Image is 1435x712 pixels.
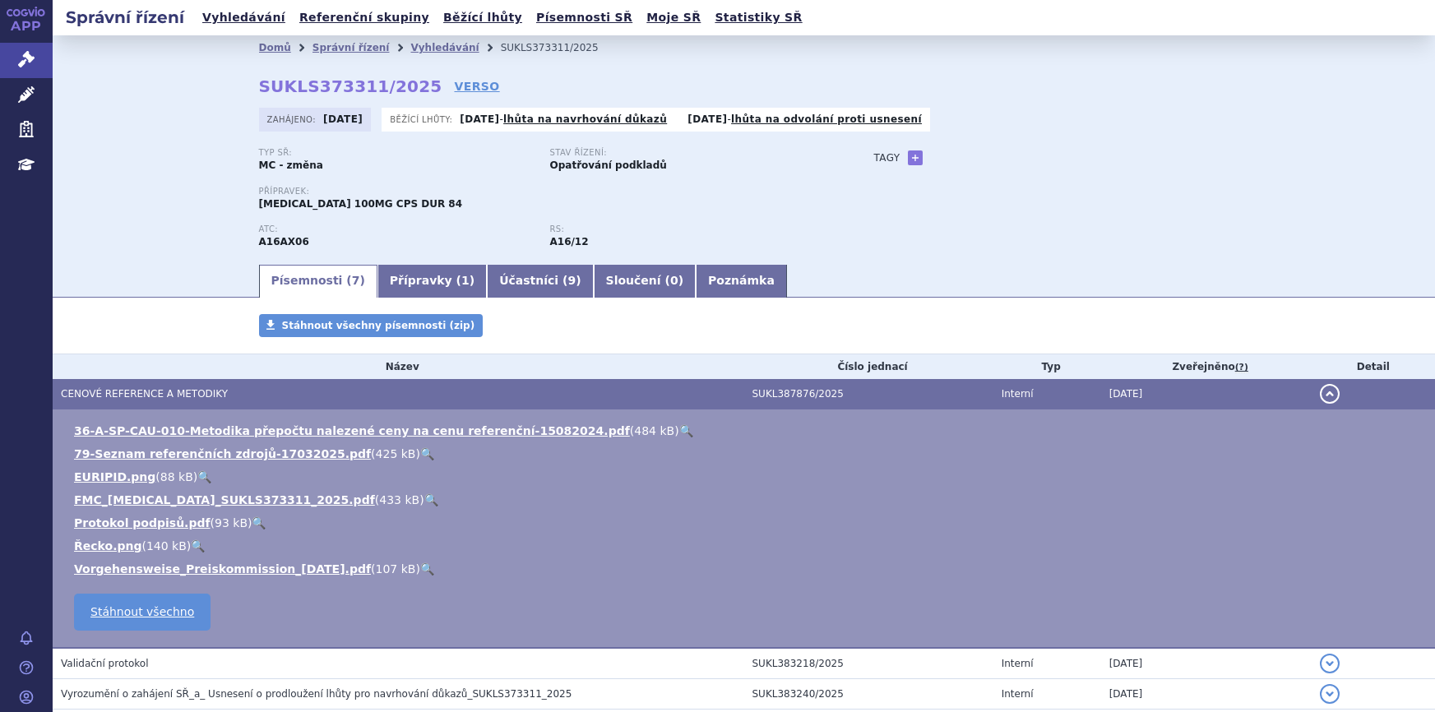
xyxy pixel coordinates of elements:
[74,515,1419,531] li: ( )
[550,148,825,158] p: Stav řízení:
[146,539,187,552] span: 140 kB
[744,354,993,379] th: Číslo jednací
[259,198,463,210] span: [MEDICAL_DATA] 100MG CPS DUR 84
[61,658,149,669] span: Validační protokol
[215,516,248,529] span: 93 kB
[53,354,744,379] th: Název
[74,562,371,576] a: Vorgehensweise_Preiskommission_[DATE].pdf
[53,6,197,29] h2: Správní řízení
[641,7,706,29] a: Moje SŘ
[420,447,434,460] a: 🔍
[594,265,696,298] a: Sloučení (0)
[461,274,470,287] span: 1
[61,388,228,400] span: CENOVÉ REFERENCE A METODIKY
[379,493,419,506] span: 433 kB
[61,688,572,700] span: Vyrozumění o zahájení SŘ_a_ Usnesení o prodloužení lhůty pro navrhování důkazů_SUKLS373311_2025
[993,354,1101,379] th: Typ
[259,236,309,247] strong: MIGLUSTAT
[687,113,922,126] p: -
[731,113,922,125] a: lhůta na odvolání proti usnesení
[1002,388,1034,400] span: Interní
[634,424,674,437] span: 484 kB
[376,447,416,460] span: 425 kB
[74,424,630,437] a: 36-A-SP-CAU-010-Metodika přepočtu nalezené ceny na cenu referenční-15082024.pdf
[670,274,678,287] span: 0
[744,379,993,409] td: SUKL387876/2025
[74,516,211,529] a: Protokol podpisů.pdf
[74,469,1419,485] li: ( )
[259,76,442,96] strong: SUKLS373311/2025
[259,42,291,53] a: Domů
[550,224,825,234] p: RS:
[1101,354,1312,379] th: Zveřejněno
[454,78,499,95] a: VERSO
[501,35,620,60] li: SUKLS373311/2025
[1002,658,1034,669] span: Interní
[191,539,205,552] a: 🔍
[503,113,667,125] a: lhůta na navrhování důkazů
[1312,354,1435,379] th: Detail
[294,7,434,29] a: Referenční skupiny
[74,492,1419,508] li: ( )
[1101,648,1312,679] td: [DATE]
[420,562,434,576] a: 🔍
[1235,362,1248,373] abbr: (?)
[438,7,527,29] a: Běžící lhůty
[390,113,456,126] span: Běžící lhůty:
[252,516,266,529] a: 🔍
[74,594,211,631] a: Stáhnout všechno
[74,447,371,460] a: 79-Seznam referenčních zdrojů-17032025.pdf
[687,113,727,125] strong: [DATE]
[197,470,211,483] a: 🔍
[679,424,693,437] a: 🔍
[1101,379,1312,409] td: [DATE]
[74,493,375,506] a: FMC_[MEDICAL_DATA]_SUKLS373311_2025.pdf
[874,148,900,168] h3: Tagy
[377,265,487,298] a: Přípravky (1)
[376,562,416,576] span: 107 kB
[1002,688,1034,700] span: Interní
[487,265,593,298] a: Účastníci (9)
[410,42,479,53] a: Vyhledávání
[282,320,475,331] span: Stáhnout všechny písemnosti (zip)
[567,274,576,287] span: 9
[323,113,363,125] strong: [DATE]
[160,470,193,483] span: 88 kB
[74,423,1419,439] li: ( )
[696,265,787,298] a: Poznámka
[424,493,438,506] a: 🔍
[744,679,993,710] td: SUKL383240/2025
[550,236,589,247] strong: miglustat
[74,561,1419,577] li: ( )
[259,224,534,234] p: ATC:
[744,648,993,679] td: SUKL383218/2025
[460,113,667,126] p: -
[352,274,360,287] span: 7
[197,7,290,29] a: Vyhledávání
[74,538,1419,554] li: ( )
[267,113,319,126] span: Zahájeno:
[1320,654,1340,673] button: detail
[710,7,807,29] a: Statistiky SŘ
[259,187,841,196] p: Přípravek:
[74,446,1419,462] li: ( )
[259,160,323,171] strong: MC - změna
[259,148,534,158] p: Typ SŘ:
[550,160,667,171] strong: Opatřování podkladů
[74,539,141,552] a: Řecko.png
[259,314,484,337] a: Stáhnout všechny písemnosti (zip)
[74,470,155,483] a: EURIPID.png
[312,42,390,53] a: Správní řízení
[1320,384,1340,404] button: detail
[908,150,923,165] a: +
[460,113,499,125] strong: [DATE]
[259,265,377,298] a: Písemnosti (7)
[1320,684,1340,704] button: detail
[531,7,637,29] a: Písemnosti SŘ
[1101,679,1312,710] td: [DATE]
